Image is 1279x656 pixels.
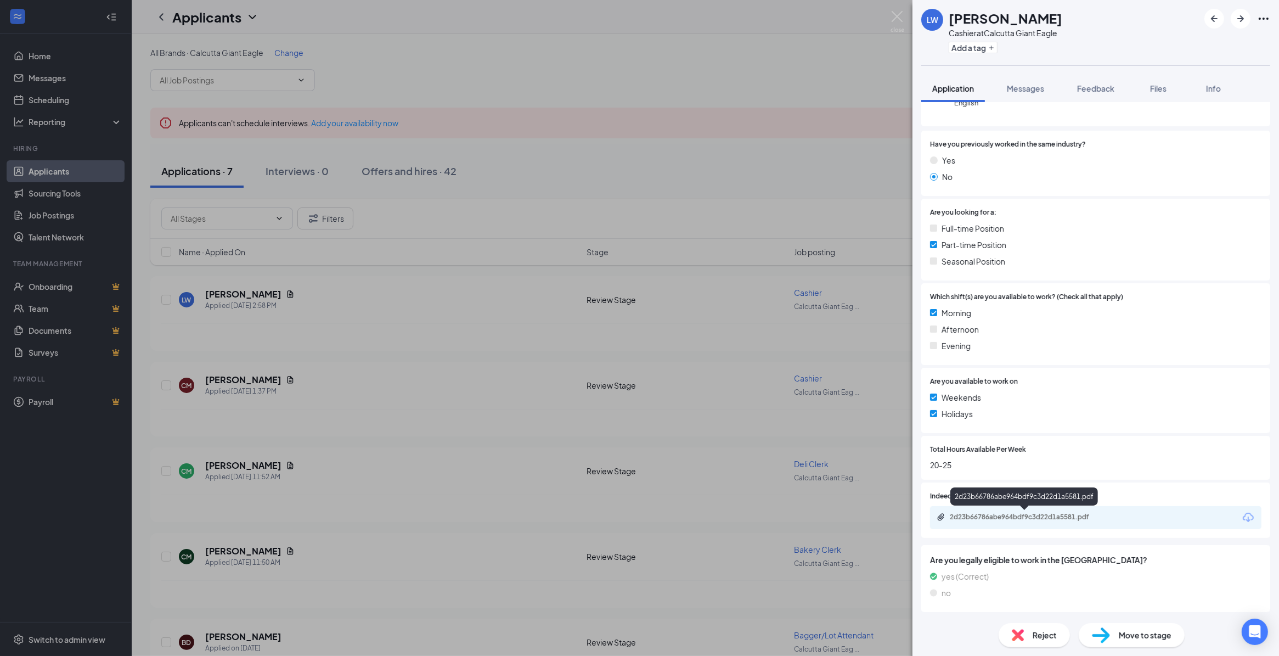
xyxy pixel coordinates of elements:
button: PlusAdd a tag [949,42,998,53]
span: Have you previously worked in the same industry? [930,139,1086,150]
span: Files [1150,83,1167,93]
span: yes (Correct) [942,570,989,582]
span: Holidays [942,408,973,420]
button: ArrowLeftNew [1204,9,1224,29]
span: Feedback [1077,83,1114,93]
span: no [942,587,951,599]
a: Paperclip2d23b66786abe964bdf9c3d22d1a5581.pdf [937,513,1114,523]
span: Which shift(s) are you available to work? (Check all that apply) [930,292,1123,302]
span: Info [1206,83,1221,93]
svg: ArrowLeftNew [1208,12,1221,25]
span: Part-time Position [942,239,1006,251]
div: Open Intercom Messenger [1242,619,1268,645]
svg: Paperclip [937,513,945,522]
span: Are you available to work on [930,377,1018,387]
span: Afternoon [942,323,979,335]
span: Move to stage [1119,629,1171,641]
div: 2d23b66786abe964bdf9c3d22d1a5581.pdf [950,513,1103,522]
span: 20-25 [930,459,1261,471]
svg: Plus [988,44,995,51]
span: Yes [942,154,955,166]
span: Application [932,83,974,93]
span: Seasonal Position [942,255,1005,267]
span: Weekends [942,391,981,403]
span: No [942,171,953,183]
span: Are you looking for a: [930,208,996,218]
div: 2d23b66786abe964bdf9c3d22d1a5581.pdf [950,487,1098,506]
div: Cashier at Calcutta Giant Eagle [949,27,1062,38]
span: Evening [942,340,971,352]
h1: [PERSON_NAME] [949,9,1062,27]
span: Total Hours Available Per Week [930,445,1026,455]
span: Indeed Resume [930,491,978,502]
svg: Download [1242,511,1255,524]
svg: Ellipses [1257,12,1270,25]
span: Full-time Position [942,222,1004,234]
span: Reject [1033,629,1057,641]
div: LW [927,14,938,25]
button: ArrowRight [1231,9,1250,29]
span: Are you legally eligible to work in the [GEOGRAPHIC_DATA]? [930,554,1261,566]
span: Messages [1007,83,1044,93]
span: Morning [942,307,971,319]
span: English [954,97,1022,108]
svg: ArrowRight [1234,12,1247,25]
